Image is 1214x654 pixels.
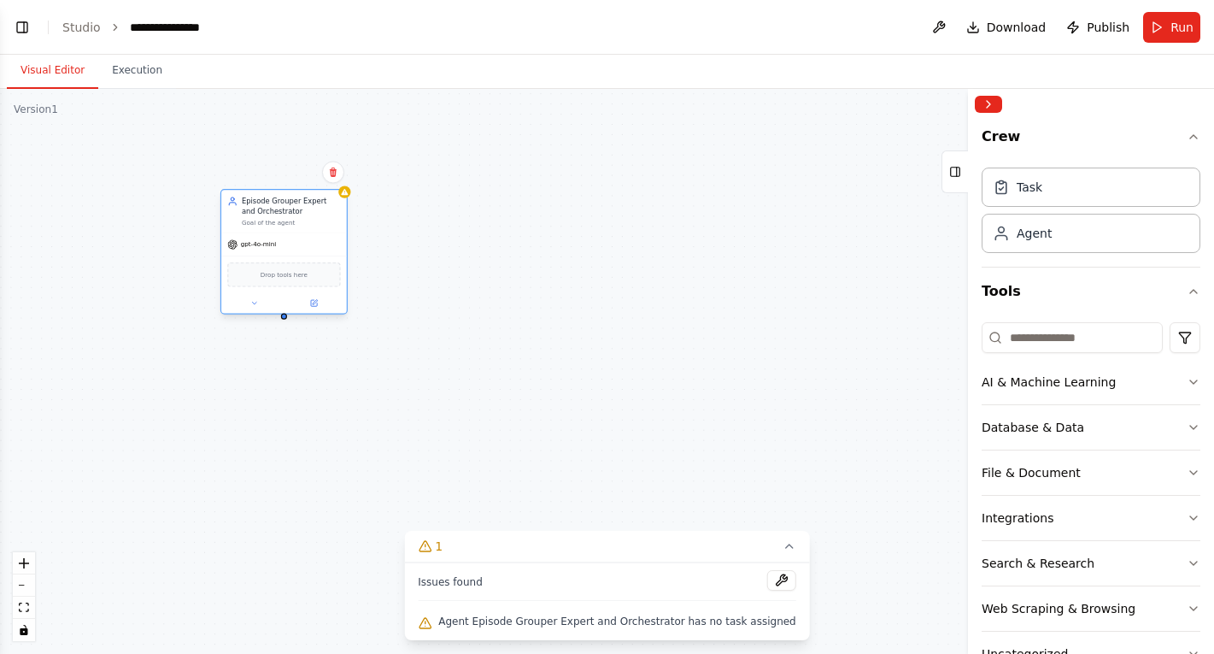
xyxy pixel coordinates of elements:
[62,19,218,36] nav: breadcrumb
[961,89,975,654] button: Toggle Sidebar
[982,510,1053,527] div: Integrations
[13,552,35,641] div: React Flow controls
[982,600,1135,617] div: Web Scraping & Browsing
[959,12,1053,43] button: Download
[982,419,1084,436] div: Database & Data
[62,21,101,34] a: Studio
[982,496,1200,540] button: Integrations
[241,240,277,249] span: gpt-4o-mini
[438,615,795,628] span: Agent Episode Grouper Expert and Orchestrator has no task assigned
[982,120,1200,161] button: Crew
[982,541,1200,586] button: Search & Research
[1143,12,1200,43] button: Run
[982,268,1200,315] button: Tools
[261,269,308,280] span: Drop tools here
[982,555,1094,572] div: Search & Research
[10,15,34,39] button: Show left sidebar
[1017,179,1042,196] div: Task
[14,103,58,116] div: Version 1
[98,53,176,89] button: Execution
[982,586,1200,631] button: Web Scraping & Browsing
[1087,19,1129,36] span: Publish
[418,575,483,589] span: Issues found
[404,531,809,563] button: 1
[982,161,1200,267] div: Crew
[13,619,35,641] button: toggle interactivity
[982,464,1081,481] div: File & Document
[982,405,1200,450] button: Database & Data
[13,597,35,619] button: fit view
[242,219,341,227] div: Goal of the agent
[7,53,98,89] button: Visual Editor
[982,360,1200,404] button: AI & Machine Learning
[982,451,1200,495] button: File & Document
[242,196,341,216] div: Episode Grouper Expert and Orchestrator
[13,552,35,574] button: zoom in
[987,19,1047,36] span: Download
[982,374,1116,391] div: AI & Machine Learning
[1017,225,1052,242] div: Agent
[322,161,344,183] button: Delete node
[435,538,443,555] span: 1
[13,574,35,597] button: zoom out
[285,297,343,309] button: Open in side panel
[220,191,348,316] div: Episode Grouper Expert and OrchestratorGoal of the agentgpt-4o-miniDrop tools here
[975,96,1002,113] button: Collapse right sidebar
[1059,12,1136,43] button: Publish
[1170,19,1193,36] span: Run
